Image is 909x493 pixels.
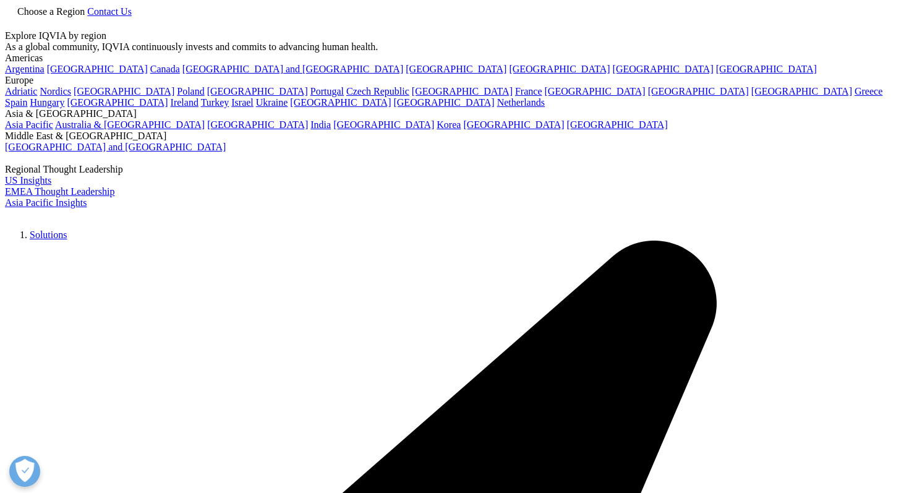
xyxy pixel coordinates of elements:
a: India [310,119,331,130]
a: Turkey [201,97,229,108]
a: US Insights [5,175,51,186]
a: Poland [177,86,204,96]
a: [GEOGRAPHIC_DATA] [716,64,817,74]
a: [GEOGRAPHIC_DATA] and [GEOGRAPHIC_DATA] [5,142,226,152]
a: [GEOGRAPHIC_DATA] [393,97,494,108]
a: Nordics [40,86,71,96]
a: [GEOGRAPHIC_DATA] [74,86,174,96]
a: [GEOGRAPHIC_DATA] [648,86,749,96]
a: [GEOGRAPHIC_DATA] [290,97,391,108]
a: Greece [855,86,882,96]
a: [GEOGRAPHIC_DATA] [207,119,308,130]
a: Adriatic [5,86,37,96]
a: [GEOGRAPHIC_DATA] [545,86,646,96]
a: [GEOGRAPHIC_DATA] [751,86,852,96]
a: Argentina [5,64,45,74]
div: Explore IQVIA by region [5,30,904,41]
a: [GEOGRAPHIC_DATA] [613,64,714,74]
a: Czech Republic [346,86,409,96]
a: Canada [150,64,180,74]
a: Ireland [171,97,198,108]
a: Ukraine [256,97,288,108]
div: Regional Thought Leadership [5,164,904,175]
div: Americas [5,53,904,64]
a: France [515,86,542,96]
a: Spain [5,97,27,108]
a: Netherlands [497,97,545,108]
a: [GEOGRAPHIC_DATA] and [GEOGRAPHIC_DATA] [182,64,403,74]
a: Asia Pacific [5,119,53,130]
a: Contact Us [87,6,132,17]
a: Australia & [GEOGRAPHIC_DATA] [55,119,205,130]
a: [GEOGRAPHIC_DATA] [509,64,610,74]
a: [GEOGRAPHIC_DATA] [47,64,148,74]
div: Europe [5,75,904,86]
a: [GEOGRAPHIC_DATA] [333,119,434,130]
a: Asia Pacific Insights [5,197,87,208]
a: Israel [231,97,254,108]
div: Middle East & [GEOGRAPHIC_DATA] [5,131,904,142]
a: [GEOGRAPHIC_DATA] [463,119,564,130]
div: As a global community, IQVIA continuously invests and commits to advancing human health. [5,41,904,53]
span: Choose a Region [17,6,85,17]
div: Asia & [GEOGRAPHIC_DATA] [5,108,904,119]
a: [GEOGRAPHIC_DATA] [567,119,668,130]
a: EMEA Thought Leadership [5,186,114,197]
a: [GEOGRAPHIC_DATA] [406,64,506,74]
a: [GEOGRAPHIC_DATA] [67,97,168,108]
a: [GEOGRAPHIC_DATA] [412,86,513,96]
a: Solutions [30,229,67,240]
a: Portugal [310,86,344,96]
button: Open Preferences [9,456,40,487]
a: Hungary [30,97,64,108]
a: [GEOGRAPHIC_DATA] [207,86,308,96]
a: Korea [437,119,461,130]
